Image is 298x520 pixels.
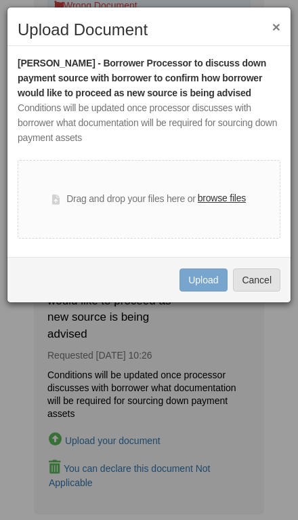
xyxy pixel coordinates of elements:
label: browse files [198,191,246,206]
h2: Upload Document [18,21,280,39]
div: [PERSON_NAME] - Borrower Processor to discuss down payment source with borrower to confirm how bo... [18,56,280,101]
div: Conditions will be updated once processor discusses with borrower what documentation will be requ... [18,101,280,146]
div: Drag and drop your files here or [52,191,246,207]
button: Upload [179,268,227,292]
button: × [272,20,280,34]
button: Cancel [233,268,280,292]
